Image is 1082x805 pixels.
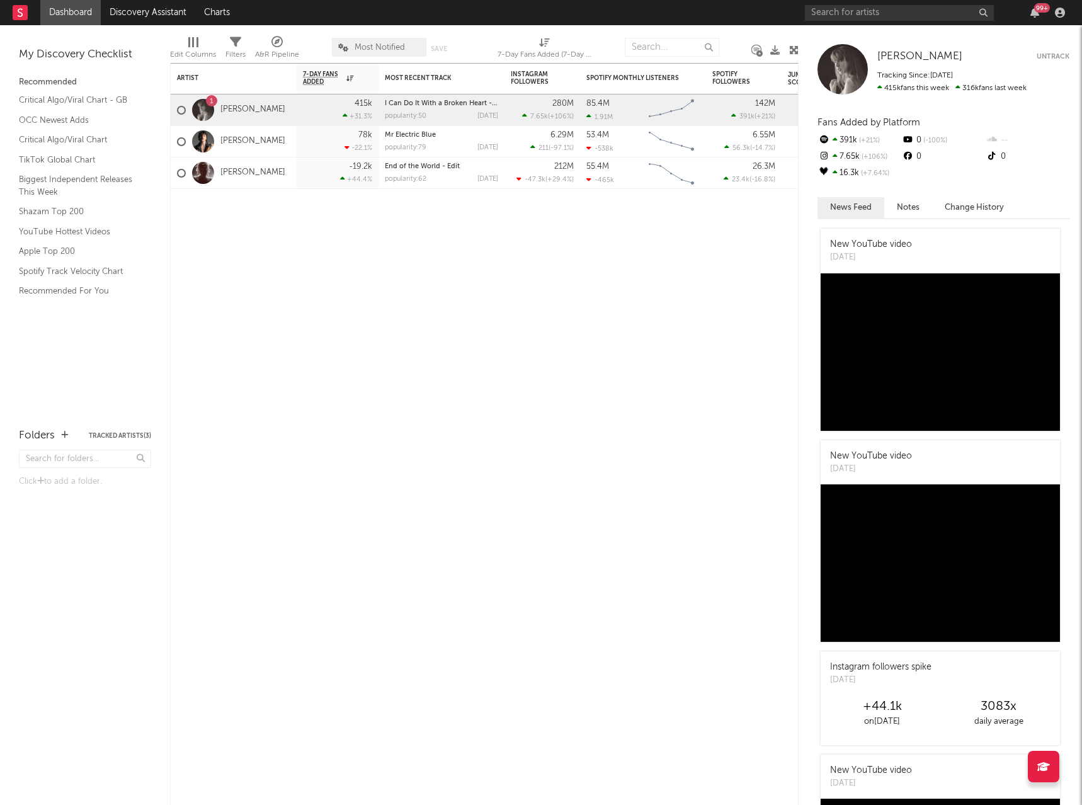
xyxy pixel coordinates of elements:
div: Recommended [19,75,151,90]
div: +31.3 % [343,112,372,120]
div: 7.65k [817,149,901,165]
div: 7-Day Fans Added (7-Day Fans Added) [498,31,592,68]
div: 66.0 [788,166,838,181]
div: [DATE] [830,674,931,687]
svg: Chart title [643,94,700,126]
a: [PERSON_NAME] [220,105,285,115]
span: +106 % [550,113,572,120]
div: 1.91M [586,113,613,121]
span: -47.3k [525,176,545,183]
a: Spotify Track Velocity Chart [19,265,139,278]
a: Recommended For You [19,284,139,298]
div: 415k [355,100,372,108]
a: TikTok Global Chart [19,153,139,167]
div: [DATE] [830,251,912,264]
div: 71.9 [788,103,838,118]
div: 7-Day Fans Added (7-Day Fans Added) [498,47,592,62]
div: End of the World - Edit [385,163,498,170]
div: 67.2 [788,134,838,149]
div: A&R Pipeline [255,31,299,68]
div: +44.4 % [340,175,372,183]
div: Mr Electric Blue [385,132,498,139]
a: OCC Newest Adds [19,113,139,127]
div: 26.3M [753,163,775,171]
div: Instagram Followers [511,71,555,86]
div: 53.4M [586,131,609,139]
div: 0 [901,132,985,149]
input: Search for artists [805,5,994,21]
div: 3083 x [940,699,1057,714]
div: [DATE] [830,777,912,790]
span: 211 [538,145,549,152]
div: A&R Pipeline [255,47,299,62]
div: ( ) [731,112,775,120]
div: -465k [586,176,614,184]
div: 85.4M [586,100,610,108]
button: Change History [932,197,1017,218]
div: -19.2k [349,163,372,171]
div: [DATE] [830,463,912,476]
div: New YouTube video [830,450,912,463]
div: Artist [177,74,271,82]
span: 23.4k [732,176,749,183]
div: popularity: 50 [385,113,426,120]
div: [DATE] [477,113,498,120]
div: [DATE] [477,176,498,183]
span: Fans Added by Platform [817,118,920,127]
div: 280M [552,100,574,108]
a: [PERSON_NAME] [220,168,285,178]
button: News Feed [817,197,884,218]
div: on [DATE] [824,714,940,729]
div: 6.55M [753,131,775,139]
div: 142M [755,100,775,108]
span: +21 % [756,113,773,120]
a: [PERSON_NAME] [220,136,285,147]
div: 391k [817,132,901,149]
div: daily average [940,714,1057,729]
a: I Can Do It With a Broken Heart - [PERSON_NAME] Remix [385,100,571,107]
div: Edit Columns [170,47,216,62]
div: Instagram followers spike [830,661,931,674]
a: YouTube Hottest Videos [19,225,139,239]
div: New YouTube video [830,764,912,777]
div: 0 [986,149,1069,165]
button: Notes [884,197,932,218]
button: Tracked Artists(3) [89,433,151,439]
div: ( ) [516,175,574,183]
span: +7.64 % [859,170,889,177]
div: 55.4M [586,163,609,171]
div: popularity: 79 [385,144,426,151]
span: 316k fans last week [877,84,1027,92]
div: -22.1 % [345,144,372,152]
div: Filters [225,47,246,62]
button: Untrack [1037,50,1069,63]
a: Biggest Independent Releases This Week [19,173,139,198]
div: ( ) [724,175,775,183]
div: Jump Score [788,71,819,86]
div: 99 + [1034,3,1050,13]
div: New YouTube video [830,238,912,251]
span: -14.7 % [752,145,773,152]
button: 99+ [1030,8,1039,18]
span: +29.4 % [547,176,572,183]
div: 6.29M [550,131,574,139]
svg: Chart title [643,126,700,157]
div: Edit Columns [170,31,216,68]
a: Apple Top 200 [19,244,139,258]
div: 16.3k [817,165,901,181]
div: [DATE] [477,144,498,151]
div: My Discovery Checklist [19,47,151,62]
div: 0 [901,149,985,165]
input: Search... [625,38,719,57]
div: Filters [225,31,246,68]
span: 415k fans this week [877,84,949,92]
a: End of the World - Edit [385,163,460,170]
div: ( ) [530,144,574,152]
span: 391k [739,113,755,120]
div: popularity: 62 [385,176,426,183]
div: I Can Do It With a Broken Heart - Dombresky Remix [385,100,498,107]
div: +44.1k [824,699,940,714]
a: Shazam Top 200 [19,205,139,219]
div: Spotify Followers [712,71,756,86]
div: -538k [586,144,613,152]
